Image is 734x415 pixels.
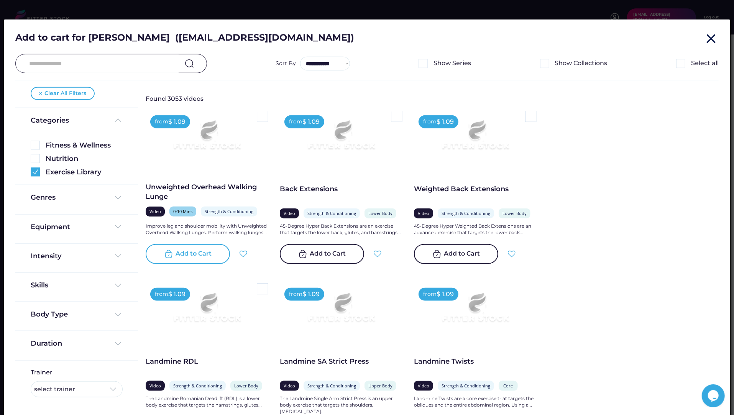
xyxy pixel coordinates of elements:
div: Equipment [31,222,70,232]
div: Lower Body [502,210,527,216]
div: Trainer [31,368,53,381]
img: Rectangle%205126.svg [391,111,402,122]
div: Intensity [31,251,61,261]
div: from [155,118,168,126]
div: The Landmine Romanian Deadlift (RDL) is a lower body exercise that targets the hamstrings, glutes... [146,395,268,408]
div: Video [284,210,295,216]
button: close [703,31,719,46]
div: Found 3053 videos [146,95,222,103]
img: Frame%20%284%29.svg [113,193,123,202]
div: Core [502,383,514,389]
div: $ 1.09 [302,118,320,126]
img: Frame%20%284%29.svg [113,222,123,231]
img: Rectangle%205126.svg [419,59,428,68]
div: 0-10 Mins [173,208,192,214]
div: from [423,118,437,126]
img: Rectangle%205126.svg [676,59,685,68]
div: $ 1.09 [302,290,320,299]
div: Improve leg and shoulder mobility with Unweighted Overhead Walking Lunges. Perform walking lunges... [146,223,268,236]
img: Rectangle%205126.svg [257,111,268,122]
div: Weighted Back Extensions [414,184,537,194]
div: Body Type [31,310,68,319]
img: Frame%20%284%29.svg [113,310,123,319]
div: Video [149,383,161,389]
div: $ 1.09 [437,290,454,299]
img: Frame%20%284%29.svg [113,281,123,290]
div: Video [418,383,429,389]
img: Frame%2079%20%281%29.svg [158,111,256,166]
div: Strength & Conditioning [442,210,490,216]
img: Frame%2079%20%281%29.svg [426,111,524,166]
div: $ 1.09 [437,118,454,126]
img: Rectangle%205126.svg [525,111,537,122]
img: Frame%2079%20%281%29.svg [158,283,256,338]
img: bag-tick-2%20%282%29.svg [164,249,173,259]
img: Rectangle%205126.svg [31,154,40,163]
img: Rectangle%205126.svg [257,283,268,295]
img: Frame%2079%20%281%29.svg [292,111,390,166]
div: Select all [691,59,719,67]
img: bag-tick-2%20%283%29.svg [298,249,307,259]
img: Frame%20%284%29.svg [113,339,123,348]
img: Frame%20%284%29.svg [113,251,123,261]
div: $ 1.09 [168,118,186,126]
img: Frame%20%284%29.svg [108,385,118,394]
div: Strength & Conditioning [307,383,356,389]
div: Show Collections [555,59,608,67]
div: Exercise Library [46,167,123,177]
div: Upper Body [368,383,392,389]
div: $ 1.09 [168,290,186,299]
img: search-normal.svg [185,59,194,68]
div: from [289,290,302,298]
div: 45-Degree Hyper Weighted Back Extensions are an advanced exercise that targets the lower back... [414,223,537,236]
div: Landmine Twists [414,357,537,366]
img: Rectangle%205126.svg [31,141,40,150]
div: Landmine RDL [146,357,268,366]
div: Show Series [434,59,471,67]
div: Add to cart for [PERSON_NAME] ([EMAIL_ADDRESS][DOMAIN_NAME]) [15,31,703,48]
div: Back Extensions [280,184,402,194]
div: The Landmine Single Arm Strict Press is an upper body exercise that targets the shoulders, [MEDIC... [280,395,402,415]
div: Video [284,383,295,389]
div: Landmine Twists are a core exercise that targets the obliques and the entire abdominal region. Us... [414,395,537,408]
div: Genres [31,193,56,202]
div: Add to Cart [444,249,480,259]
img: Rectangle%205126.svg [540,59,549,68]
div: Duration [31,339,62,348]
div: Add to Cart [176,249,212,259]
div: Strength & Conditioning [442,383,490,389]
img: Frame%2079%20%281%29.svg [426,283,524,338]
div: Strength & Conditioning [205,208,253,214]
div: Lower Body [368,210,392,216]
div: Sort By [276,60,296,67]
div: Categories [31,116,69,125]
div: Fitness & Wellness [46,141,123,150]
div: Clear All Filters [45,90,87,97]
div: from [155,290,168,298]
img: Frame%20%285%29.svg [113,116,123,125]
img: Vector%20%281%29.svg [39,92,42,95]
div: Video [418,210,429,216]
div: Landmine SA Strict Press [280,357,402,366]
div: 45-Degree Hyper Back Extensions are an exercise that targets the lower back, glutes, and hamstrin... [280,223,402,236]
div: from [423,290,437,298]
div: select trainer [34,385,108,394]
img: Group%201000002360.svg [31,167,40,177]
div: from [289,118,302,126]
div: Strength & Conditioning [173,383,222,389]
div: Add to Cart [310,249,346,259]
div: Unweighted Overhead Walking Lunge [146,182,268,202]
div: Skills [31,280,50,290]
iframe: chat widget [702,384,726,407]
img: Frame%2079%20%281%29.svg [292,283,390,338]
img: bag-tick-2%20%283%29.svg [432,249,442,259]
div: Lower Body [234,383,258,389]
div: Video [149,208,161,214]
div: Strength & Conditioning [307,210,356,216]
div: Nutrition [46,154,123,164]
